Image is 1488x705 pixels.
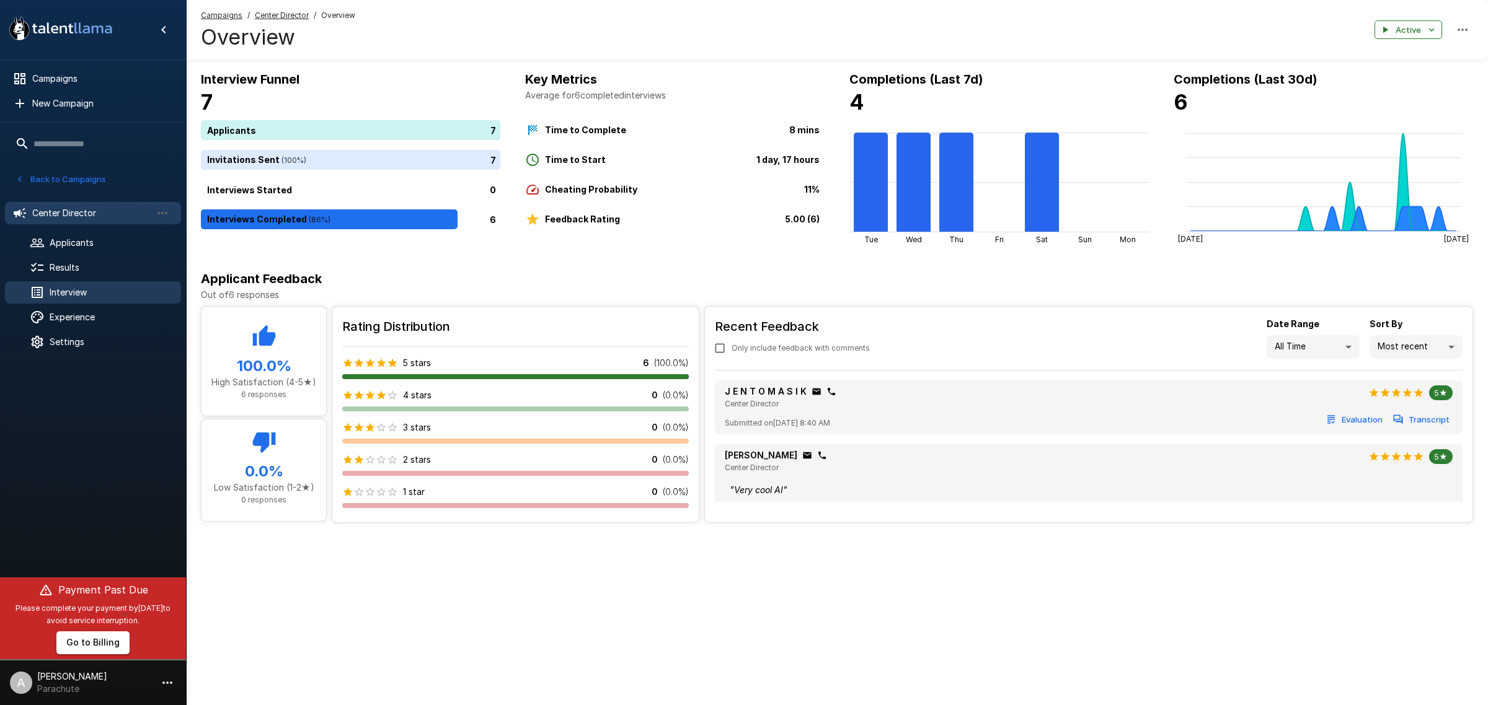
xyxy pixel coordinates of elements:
[1391,410,1453,429] button: Transcript
[1429,452,1453,462] span: 5★
[789,125,820,135] b: 8 mins
[1267,318,1319,329] b: Date Range
[949,235,963,244] tspan: Thu
[725,449,797,462] p: [PERSON_NAME]
[545,214,620,224] b: Feedback Rating
[663,421,689,434] p: ( 0.0 %)
[732,342,870,354] span: Only include feedback with comments
[652,389,658,401] p: 0
[403,389,432,401] p: 4 stars
[817,450,827,460] div: Click to copy
[1120,235,1136,244] tspan: Mon
[1444,234,1469,243] tspan: [DATE]
[725,417,830,429] span: Submitted on [DATE] 8:40 AM
[490,183,496,196] p: 0
[545,125,626,135] b: Time to Complete
[211,376,316,388] p: High Satisfaction (4-5★)
[201,11,242,20] u: Campaigns
[804,184,820,195] b: 11%
[725,479,1453,501] div: " Very cool AI "
[652,486,658,498] p: 0
[1375,20,1442,40] button: Active
[654,357,689,369] p: ( 100.0 %)
[545,154,606,165] b: Time to Start
[403,486,425,498] p: 1 star
[995,235,1004,244] tspan: Fri
[864,235,878,244] tspan: Tue
[663,486,689,498] p: ( 0.0 %)
[756,154,820,165] b: 1 day, 17 hours
[403,357,431,369] p: 5 stars
[1324,410,1386,429] button: Evaluation
[314,9,316,22] span: /
[241,390,286,399] span: 6 responses
[1178,234,1203,243] tspan: [DATE]
[652,453,658,466] p: 0
[812,387,821,396] div: Click to copy
[342,317,689,336] h6: Rating Distribution
[826,387,836,396] div: Click to copy
[906,235,922,244] tspan: Wed
[849,89,864,115] b: 4
[725,463,779,472] span: Center Director
[201,24,355,50] h4: Overview
[211,462,316,481] h5: 0.0 %
[525,89,825,102] p: Average for 6 completed interviews
[1429,388,1453,398] span: 5★
[247,9,250,22] span: /
[490,123,496,136] p: 7
[725,399,779,408] span: Center Director
[1370,318,1402,329] b: Sort By
[643,357,649,369] p: 6
[652,421,658,434] p: 0
[725,385,807,398] p: J E N T O M A S I K
[849,72,983,87] b: Completions (Last 7d)
[490,212,496,226] p: 6
[201,72,299,87] b: Interview Funnel
[525,72,597,87] b: Key Metrics
[663,453,689,466] p: ( 0.0 %)
[490,153,496,166] p: 7
[241,495,286,504] span: 0 responses
[403,421,431,434] p: 3 stars
[663,389,689,401] p: ( 0.0 %)
[321,9,355,22] span: Overview
[255,11,309,20] u: Center Director
[403,453,431,466] p: 2 stars
[1174,89,1188,115] b: 6
[1078,235,1092,244] tspan: Sun
[211,481,316,494] p: Low Satisfaction (1-2★)
[1370,335,1463,359] div: Most recent
[802,450,812,460] div: Click to copy
[785,214,820,224] b: 5.00 (6)
[1174,72,1317,87] b: Completions (Last 30d)
[1267,335,1360,359] div: All Time
[211,356,316,376] h5: 100.0 %
[201,89,213,115] b: 7
[1036,235,1048,244] tspan: Sat
[201,289,1473,301] p: Out of 6 responses
[545,184,637,195] b: Cheating Probability
[715,317,880,336] h6: Recent Feedback
[201,271,322,286] b: Applicant Feedback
